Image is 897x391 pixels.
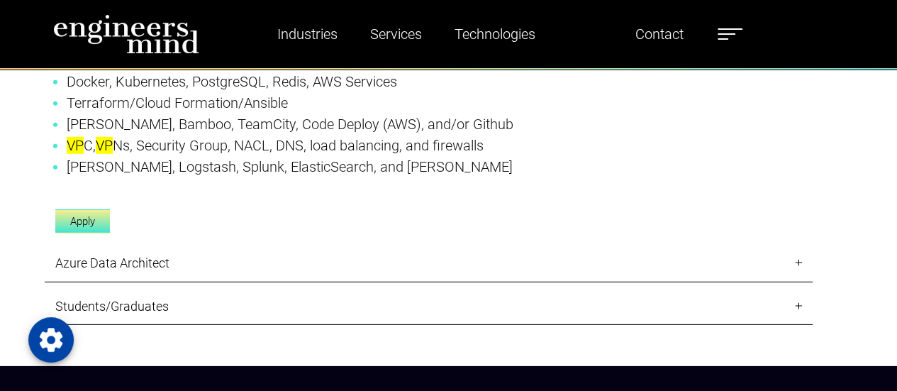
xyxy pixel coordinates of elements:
[364,18,428,50] a: Services
[67,114,791,135] li: [PERSON_NAME], Bamboo, TeamCity, Code Deploy (AWS), and/or Github
[67,137,84,154] multi-find-1-extension: highlighted by Multi Find
[67,135,791,156] li: C, Ns, Security Group, NACL, DNS, load balancing, and firewalls
[449,18,541,50] a: Technologies
[630,18,689,50] a: Contact
[53,14,199,54] img: logo
[55,209,110,234] a: Apply
[67,71,791,92] li: Docker, Kubernetes, PostgreSQL, Redis, AWS Services
[45,245,813,282] a: Azure Data Architect
[45,288,813,326] a: Students/Graduates
[67,156,791,177] li: [PERSON_NAME], Logstash, Splunk, ElasticSearch, and [PERSON_NAME]
[272,18,343,50] a: Industries
[96,137,113,154] multi-find-1-extension: highlighted by Multi Find
[67,92,791,114] li: Terraform/Cloud Formation/Ansible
